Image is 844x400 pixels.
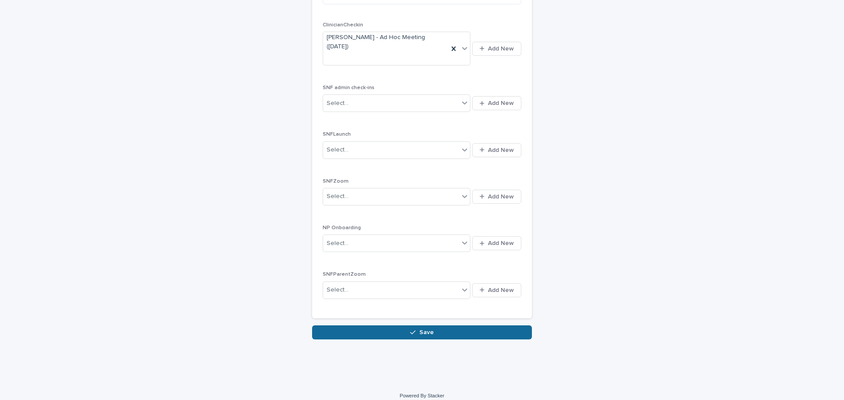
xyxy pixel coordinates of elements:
button: Add New [472,236,521,250]
span: Add New [488,46,514,52]
button: Add New [472,96,521,110]
span: SNFParentZoom [323,272,366,277]
div: Select... [327,285,349,295]
button: Add New [472,190,521,204]
span: Add New [488,287,514,293]
span: Add New [488,194,514,200]
div: Select... [327,99,349,108]
button: Add New [472,143,521,157]
span: [PERSON_NAME] - Ad Hoc Meeting ([DATE]) [327,33,445,51]
span: Save [419,329,434,335]
span: SNFLaunch [323,132,351,137]
span: Add New [488,240,514,246]
div: Select... [327,145,349,155]
span: Add New [488,147,514,153]
div: Select... [327,239,349,248]
div: Select... [327,192,349,201]
span: SNF admin check-ins [323,85,375,90]
button: Add New [472,42,521,56]
button: Save [312,325,532,339]
span: SNFZoom [323,179,349,184]
span: NP Onboarding [323,225,361,231]
span: ClinicianCheckin [323,22,363,28]
button: Add New [472,283,521,297]
span: Add New [488,100,514,106]
a: Powered By Stacker [400,393,444,398]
